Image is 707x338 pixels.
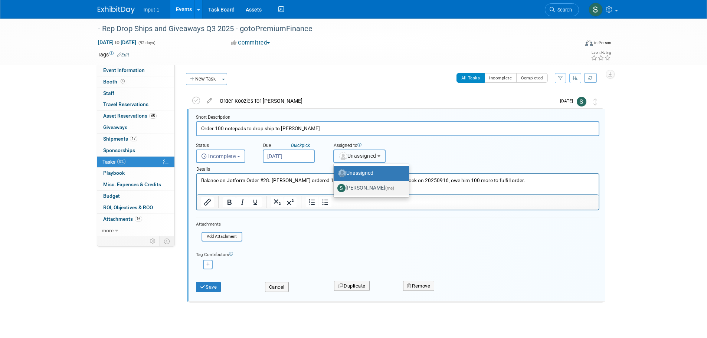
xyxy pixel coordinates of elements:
a: Refresh [584,73,597,83]
span: ROI, Objectives & ROO [103,204,153,210]
span: Booth not reserved yet [119,79,126,84]
img: S.jpg [337,184,346,192]
a: Staff [97,88,174,99]
span: 16 [135,216,142,221]
button: Incomplete [484,73,517,83]
span: Attachments [103,216,142,222]
img: ExhibitDay [98,6,135,14]
td: Personalize Event Tab Strip [147,236,160,246]
span: Shipments [103,136,137,142]
button: Incomplete [196,150,245,163]
button: All Tasks [456,73,485,83]
input: Name of task or a short description [196,121,599,136]
span: Staff [103,90,114,96]
span: Input 1 [144,7,160,13]
button: Bold [223,197,236,207]
button: New Task [186,73,220,85]
span: [DATE] [560,98,577,104]
span: Booth [103,79,126,85]
div: Event Format [535,39,612,50]
span: [DATE] [DATE] [98,39,137,46]
button: Bullet list [319,197,331,207]
span: Misc. Expenses & Credits [103,181,161,187]
span: 0% [117,159,125,164]
div: Assigned to [333,142,426,150]
a: more [97,225,174,236]
div: Short Description [196,114,599,121]
span: Search [555,7,572,13]
span: Incomplete [201,153,236,159]
a: Booth [97,76,174,88]
button: Superscript [284,197,297,207]
span: Sponsorships [103,147,135,153]
button: Save [196,282,221,292]
button: Remove [403,281,435,291]
img: Susan Stout [589,3,603,17]
img: Format-Inperson.png [585,40,593,46]
button: Underline [249,197,262,207]
div: Tag Contributors [196,250,599,258]
span: more [102,227,114,233]
span: Budget [103,193,120,199]
button: Subscript [271,197,284,207]
span: 65 [149,113,157,119]
button: Committed [229,39,273,47]
span: to [114,39,121,45]
a: Event Information [97,65,174,76]
span: Tasks [102,159,125,165]
a: Sponsorships [97,145,174,156]
span: (me) [385,186,394,191]
input: Due Date [263,150,315,163]
label: [PERSON_NAME] [337,182,402,194]
div: Status [196,142,252,150]
span: Giveaways [103,124,127,130]
img: Susan Stout [577,97,586,106]
i: Quick [291,143,302,148]
span: Unassigned [338,153,376,159]
button: Insert/edit link [201,197,214,207]
span: Playbook [103,170,125,176]
button: Duplicate [334,281,370,291]
a: Attachments16 [97,214,174,225]
div: Order Koozies for [PERSON_NAME] [216,95,556,107]
span: Event Information [103,67,145,73]
button: Unassigned [333,150,386,163]
div: Event Rating [591,51,611,55]
i: Move task [593,98,597,105]
div: Attachments [196,221,242,227]
iframe: Rich Text Area [197,174,599,194]
span: Travel Reservations [103,101,148,107]
span: Asset Reservations [103,113,157,119]
label: Unassigned [337,167,402,179]
a: Giveaways [97,122,174,133]
a: edit [203,98,216,104]
td: Toggle Event Tabs [159,236,174,246]
a: Tasks0% [97,157,174,168]
a: Search [545,3,579,16]
td: Tags [98,51,129,58]
div: - Rep Drop Ships and Giveaways Q3 2025 - gotoPremiumFinance [95,22,568,36]
button: Numbered list [306,197,318,207]
a: Edit [117,52,129,58]
div: Due [263,142,322,150]
a: ROI, Objectives & ROO [97,202,174,213]
a: Misc. Expenses & Credits [97,179,174,190]
a: Budget [97,191,174,202]
a: Shipments17 [97,134,174,145]
a: Asset Reservations65 [97,111,174,122]
span: 17 [130,136,137,141]
span: (92 days) [138,40,156,45]
img: Unassigned-User-Icon.png [338,169,346,177]
a: Quickpick [289,142,311,148]
button: Italic [236,197,249,207]
button: Cancel [265,282,289,292]
button: Completed [516,73,548,83]
div: Details [196,163,599,173]
a: Travel Reservations [97,99,174,110]
a: Playbook [97,168,174,179]
div: In-Person [594,40,611,46]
